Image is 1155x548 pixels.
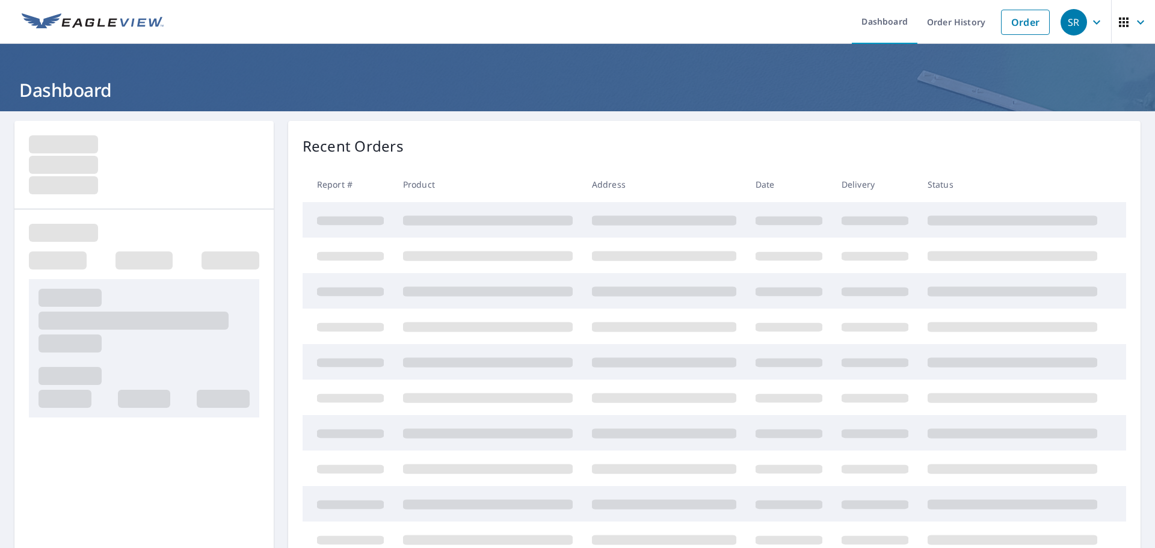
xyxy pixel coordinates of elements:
[746,167,832,202] th: Date
[14,78,1141,102] h1: Dashboard
[303,135,404,157] p: Recent Orders
[303,167,393,202] th: Report #
[582,167,746,202] th: Address
[1001,10,1050,35] a: Order
[393,167,582,202] th: Product
[918,167,1107,202] th: Status
[1061,9,1087,35] div: SR
[22,13,164,31] img: EV Logo
[832,167,918,202] th: Delivery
